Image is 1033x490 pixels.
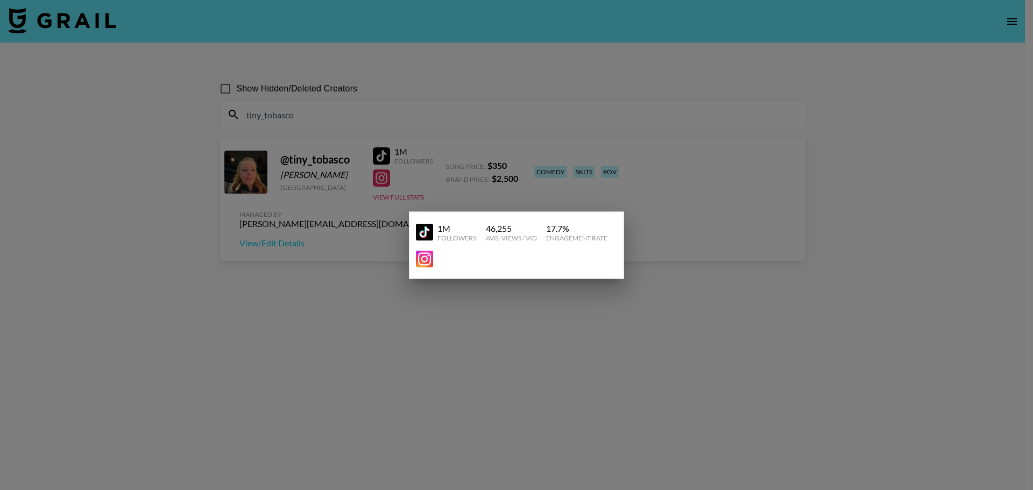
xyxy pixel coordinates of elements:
[416,250,433,267] img: YouTube
[546,223,607,233] div: 17.7 %
[486,223,537,233] div: 46,255
[437,223,476,233] div: 1M
[437,233,476,242] div: Followers
[486,233,537,242] div: Avg. Views / Vid
[546,233,607,242] div: Engagement Rate
[416,224,433,241] img: YouTube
